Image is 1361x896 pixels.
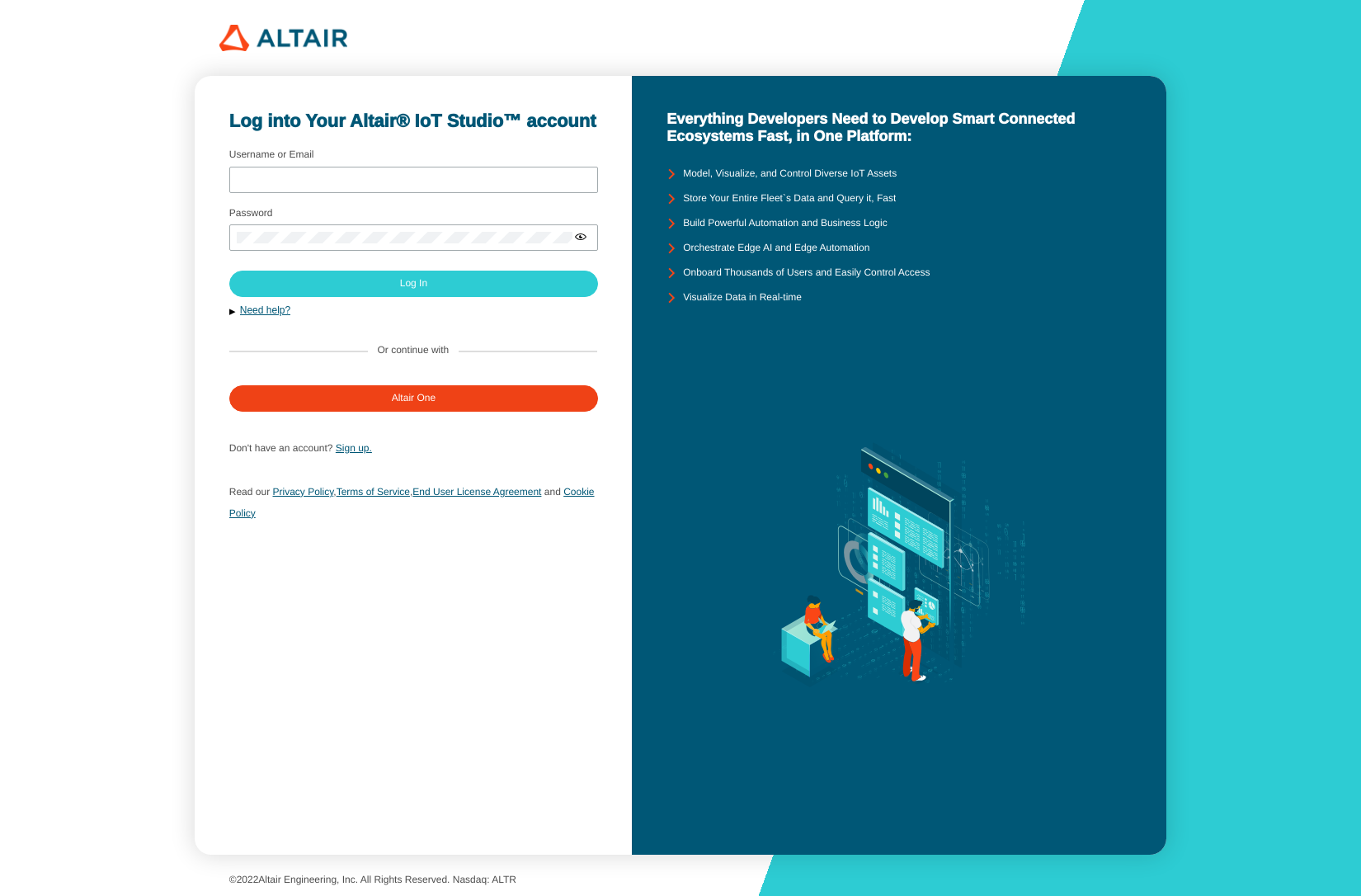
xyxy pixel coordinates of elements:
[748,310,1051,821] img: background.svg
[229,207,273,219] label: Password
[229,486,270,498] span: Read our
[683,193,896,205] unity-typography: Store Your Entire Fleet`s Data and Query it, Fast
[240,304,290,316] a: Need help?
[683,243,869,254] unity-typography: Orchestrate Edge AI and Edge Automation
[666,111,1132,144] unity-typography: Everything Developers Need to Develop Smart Connected Ecosystems Fast, in One Platform:
[229,149,314,160] label: Username or Email
[229,442,333,454] span: Don't have an account?
[229,486,595,519] a: Cookie Policy
[683,292,802,304] unity-typography: Visualize Data in Real-time
[683,168,897,180] unity-typography: Model, Visualize, and Control Diverse IoT Assets
[544,486,561,498] span: and
[229,304,597,318] button: Need help?
[229,481,597,524] p: , ,
[237,874,259,885] span: 2022
[412,486,541,498] a: End User License Agreement
[683,267,930,279] unity-typography: Onboard Thousands of Users and Easily Control Access
[229,111,597,131] unity-typography: Log into Your Altair® IoT Studio™ account
[378,345,450,356] label: Or continue with
[273,486,334,498] a: Privacy Policy
[229,875,1132,886] p: © Altair Engineering, Inc. All Rights Reserved. Nasdaq: ALTR
[219,25,347,51] img: 320px-Altair_logo.png
[336,442,372,454] a: Sign up.
[683,218,887,229] unity-typography: Build Powerful Automation and Business Logic
[337,486,410,498] a: Terms of Service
